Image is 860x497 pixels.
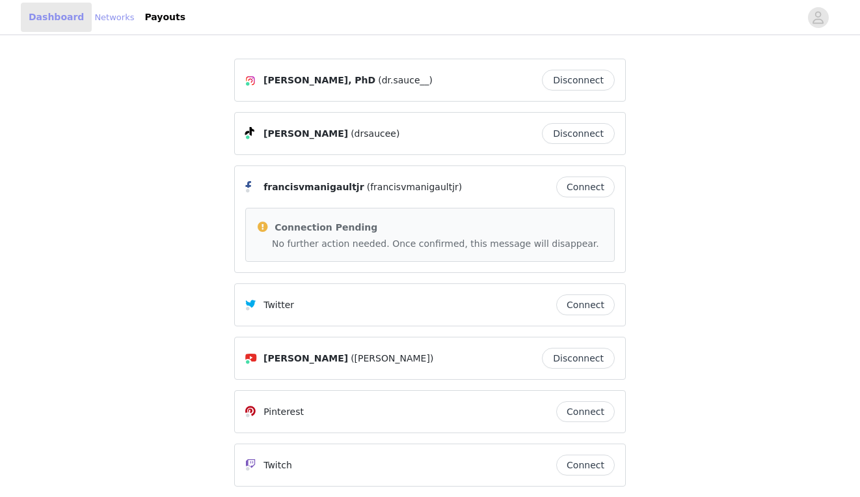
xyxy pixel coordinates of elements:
span: (francisvmanigaultjr) [367,180,463,194]
button: Connect [556,401,615,422]
span: ([PERSON_NAME]) [351,352,433,365]
p: No further action needed. Once confirmed, this message will disappear. [272,237,604,251]
span: [PERSON_NAME] [263,127,348,141]
button: Connect [556,177,615,197]
a: Payouts [137,3,193,32]
button: Connect [556,455,615,476]
span: Connection Pending [275,222,377,233]
button: Disconnect [542,123,615,144]
span: [PERSON_NAME] [263,352,348,365]
a: Dashboard [21,3,92,32]
a: Networks [94,11,134,24]
span: francisvmanigaultjr [263,180,364,194]
p: Pinterest [263,405,304,419]
span: (drsaucee) [351,127,399,141]
button: Disconnect [542,70,615,91]
p: Twitter [263,298,294,312]
div: avatar [812,7,824,28]
p: Twitch [263,459,292,472]
button: Disconnect [542,348,615,369]
span: [PERSON_NAME], PhD [263,74,375,87]
span: (dr.sauce__) [378,74,433,87]
button: Connect [556,294,615,315]
img: Instagram Icon [245,76,256,86]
